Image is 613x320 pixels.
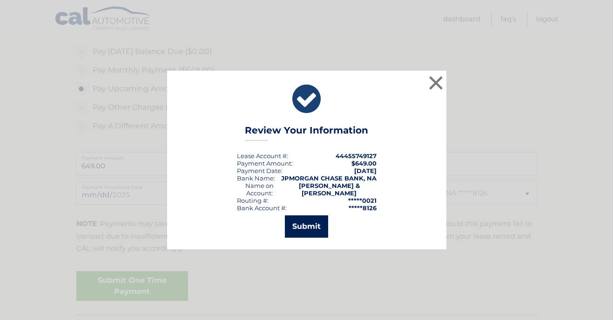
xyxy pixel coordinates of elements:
[237,160,293,167] div: Payment Amount:
[237,167,283,174] div: :
[281,174,377,182] strong: JPMORGAN CHASE BANK, NA
[351,160,377,167] span: $649.00
[237,204,287,212] div: Bank Account #:
[237,167,281,174] span: Payment Date
[237,152,288,160] div: Lease Account #:
[237,197,269,204] div: Routing #:
[354,167,377,174] span: [DATE]
[285,215,328,238] button: Submit
[245,125,368,141] h3: Review Your Information
[336,152,377,160] strong: 44455749127
[299,182,360,197] strong: [PERSON_NAME] & [PERSON_NAME]
[427,73,445,92] button: ×
[237,182,282,197] div: Name on Account:
[237,174,275,182] div: Bank Name:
